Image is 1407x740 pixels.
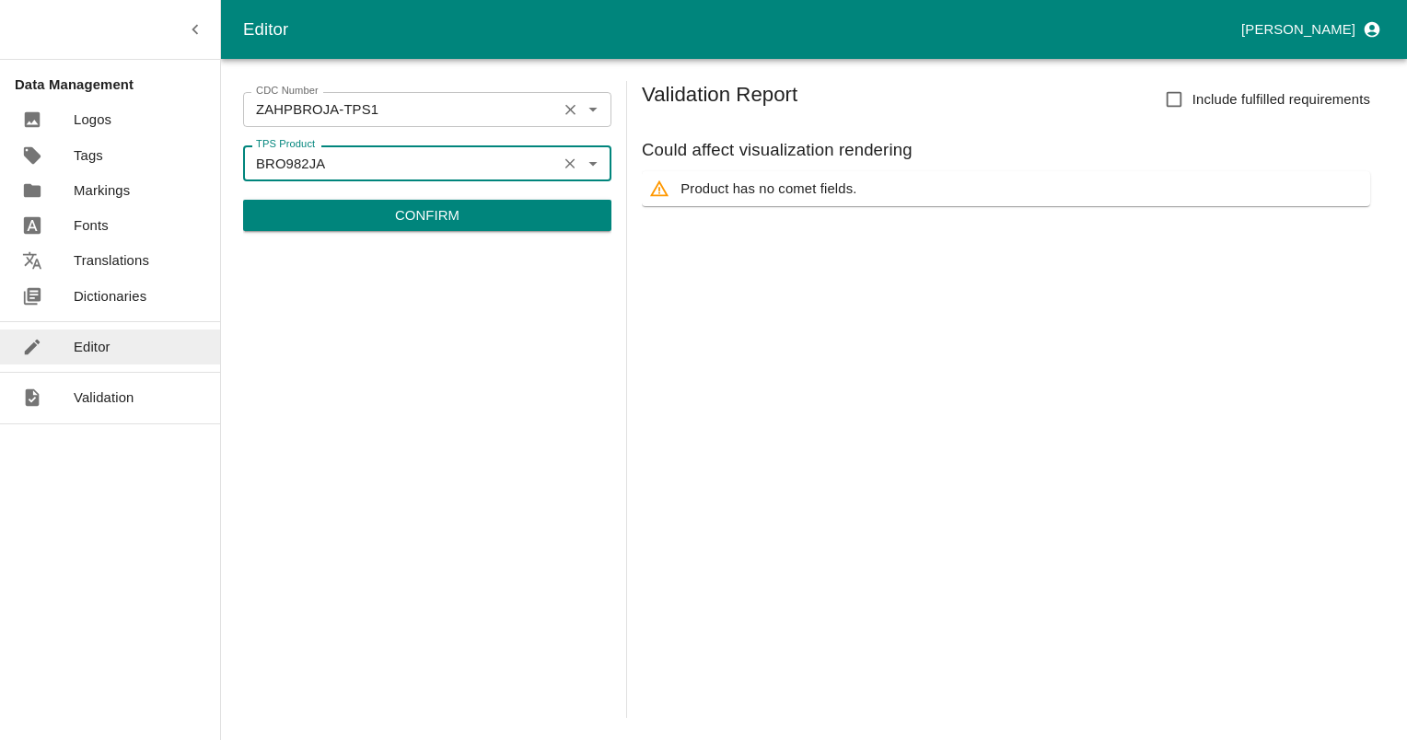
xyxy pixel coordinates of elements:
div: Editor [243,16,1234,43]
p: Logos [74,110,111,130]
p: Tags [74,145,103,166]
p: Markings [74,180,130,201]
label: CDC Number [256,84,319,98]
button: Confirm [243,200,611,231]
button: Open [581,98,605,121]
button: Open [581,151,605,175]
p: [PERSON_NAME] [1241,19,1355,40]
label: TPS Product [256,137,315,152]
button: Clear [558,98,583,122]
p: Data Management [15,75,220,95]
button: Clear [558,151,583,176]
p: Translations [74,250,149,271]
button: profile [1234,14,1385,45]
p: Editor [74,337,110,357]
h5: Validation Report [642,81,797,118]
p: Dictionaries [74,286,146,306]
p: Confirm [395,205,459,225]
p: Fonts [74,215,109,236]
h6: Could affect visualization rendering [642,136,1370,164]
span: Include fulfilled requirements [1192,89,1370,110]
p: Product has no comet fields. [680,179,856,199]
p: Validation [74,387,134,408]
